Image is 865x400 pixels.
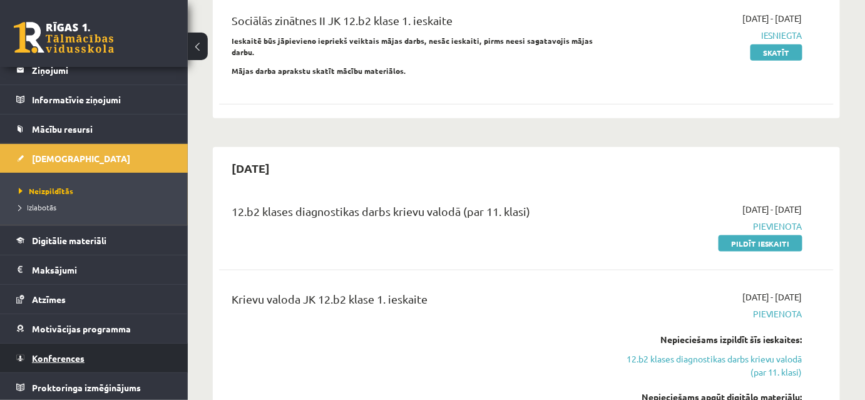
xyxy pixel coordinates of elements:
a: Digitālie materiāli [16,226,172,255]
span: [DATE] - [DATE] [742,290,802,304]
span: [DATE] - [DATE] [742,12,802,25]
strong: Mājas darba aprakstu skatīt mācību materiālos. [232,66,406,76]
a: Rīgas 1. Tālmācības vidusskola [14,22,114,53]
span: Konferences [32,352,84,364]
a: Atzīmes [16,285,172,314]
strong: Ieskaitē būs jāpievieno iepriekš veiktais mājas darbs, nesāc ieskaiti, pirms neesi sagatavojis mā... [232,36,593,57]
a: Pildīt ieskaiti [719,235,802,252]
span: Mācību resursi [32,123,93,135]
span: Neizpildītās [19,186,73,196]
a: Konferences [16,344,172,372]
span: Proktoringa izmēģinājums [32,382,141,393]
a: Skatīt [750,44,802,61]
a: Izlabotās [19,202,175,213]
a: Maksājumi [16,255,172,284]
span: Digitālie materiāli [32,235,106,246]
span: Iesniegta [625,29,802,42]
legend: Maksājumi [32,255,172,284]
a: [DEMOGRAPHIC_DATA] [16,144,172,173]
legend: Informatīvie ziņojumi [32,85,172,114]
a: Neizpildītās [19,185,175,197]
span: Pievienota [625,220,802,233]
div: Krievu valoda JK 12.b2 klase 1. ieskaite [232,290,606,314]
span: Motivācijas programma [32,323,131,334]
legend: Ziņojumi [32,56,172,85]
a: Ziņojumi [16,56,172,85]
div: Nepieciešams izpildīt šīs ieskaites: [625,333,802,346]
span: [DEMOGRAPHIC_DATA] [32,153,130,164]
a: Informatīvie ziņojumi [16,85,172,114]
span: [DATE] - [DATE] [742,203,802,216]
a: Motivācijas programma [16,314,172,343]
span: Izlabotās [19,202,56,212]
span: Pievienota [625,307,802,321]
div: 12.b2 klases diagnostikas darbs krievu valodā (par 11. klasi) [232,203,606,226]
span: Atzīmes [32,294,66,305]
div: Sociālās zinātnes II JK 12.b2 klase 1. ieskaite [232,12,606,35]
a: 12.b2 klases diagnostikas darbs krievu valodā (par 11. klasi) [625,352,802,379]
a: Mācību resursi [16,115,172,143]
h2: [DATE] [219,153,282,183]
